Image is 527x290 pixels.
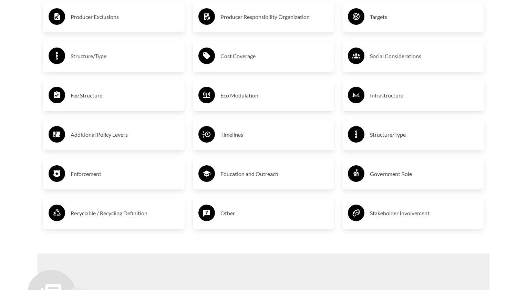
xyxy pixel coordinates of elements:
[220,129,329,140] h3: Timelines
[370,168,478,179] h3: Government Role
[370,11,478,22] h3: Targets
[71,11,179,22] h3: Producer Exclusions
[370,208,478,219] h3: Stakeholder Involvement
[71,168,179,179] h3: Enforcement
[220,51,329,62] h3: Cost Coverage
[220,208,329,219] h3: Other
[220,168,329,179] h3: Education and Outreach
[220,90,329,101] h3: Eco Modulation
[220,11,329,22] h3: Producer Responsibility Organization
[370,51,478,62] h3: Social Considerations
[71,208,179,219] h3: Recyclable / Recycling Definition
[71,90,179,101] h3: Fee Structure
[370,129,478,140] h3: Structure/Type
[71,51,179,62] h3: Structure/Type
[370,90,478,101] h3: Infrastructure
[71,129,179,140] h3: Additional Policy Levers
